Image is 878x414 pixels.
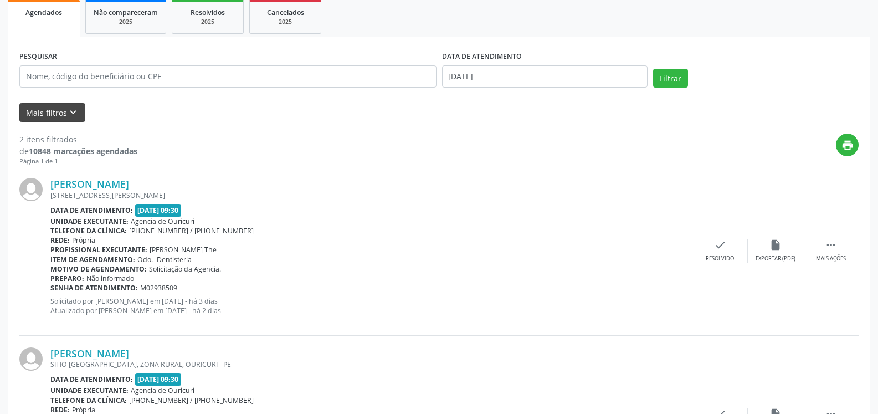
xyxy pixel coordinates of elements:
[129,226,254,236] span: [PHONE_NUMBER] / [PHONE_NUMBER]
[19,103,85,122] button: Mais filtroskeyboard_arrow_down
[50,245,147,254] b: Profissional executante:
[191,8,225,17] span: Resolvidos
[19,65,437,88] input: Nome, código do beneficiário ou CPF
[653,69,688,88] button: Filtrar
[137,255,192,264] span: Odo.- Dentisteria
[50,375,133,384] b: Data de atendimento:
[94,18,158,26] div: 2025
[19,48,57,65] label: PESQUISAR
[714,239,726,251] i: check
[50,217,129,226] b: Unidade executante:
[50,386,129,395] b: Unidade executante:
[19,178,43,201] img: img
[50,274,84,283] b: Preparo:
[135,373,182,386] span: [DATE] 09:30
[135,204,182,217] span: [DATE] 09:30
[150,245,217,254] span: [PERSON_NAME] The
[841,139,854,151] i: print
[50,236,70,245] b: Rede:
[149,264,221,274] span: Solicitação da Agencia.
[442,48,522,65] label: DATA DE ATENDIMENTO
[72,236,95,245] span: Própria
[816,255,846,263] div: Mais ações
[131,386,194,395] span: Agencia de Ouricuri
[50,297,692,315] p: Solicitado por [PERSON_NAME] em [DATE] - há 3 dias Atualizado por [PERSON_NAME] em [DATE] - há 2 ...
[19,145,137,157] div: de
[94,8,158,17] span: Não compareceram
[86,274,134,283] span: Não informado
[50,360,692,369] div: SITIO [GEOGRAPHIC_DATA], ZONA RURAL, OURICURI - PE
[706,255,734,263] div: Resolvido
[140,283,177,293] span: M02938509
[50,255,135,264] b: Item de agendamento:
[19,134,137,145] div: 2 itens filtrados
[50,283,138,293] b: Senha de atendimento:
[50,264,147,274] b: Motivo de agendamento:
[836,134,859,156] button: print
[19,157,137,166] div: Página 1 de 1
[769,239,782,251] i: insert_drive_file
[180,18,235,26] div: 2025
[25,8,62,17] span: Agendados
[50,191,692,200] div: [STREET_ADDRESS][PERSON_NAME]
[131,217,194,226] span: Agencia de Ouricuri
[19,347,43,371] img: img
[67,106,79,119] i: keyboard_arrow_down
[267,8,304,17] span: Cancelados
[29,146,137,156] strong: 10848 marcações agendadas
[50,347,129,360] a: [PERSON_NAME]
[50,226,127,236] b: Telefone da clínica:
[50,396,127,405] b: Telefone da clínica:
[825,239,837,251] i: 
[756,255,795,263] div: Exportar (PDF)
[129,396,254,405] span: [PHONE_NUMBER] / [PHONE_NUMBER]
[258,18,313,26] div: 2025
[50,206,133,215] b: Data de atendimento:
[50,178,129,190] a: [PERSON_NAME]
[442,65,648,88] input: Selecione um intervalo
